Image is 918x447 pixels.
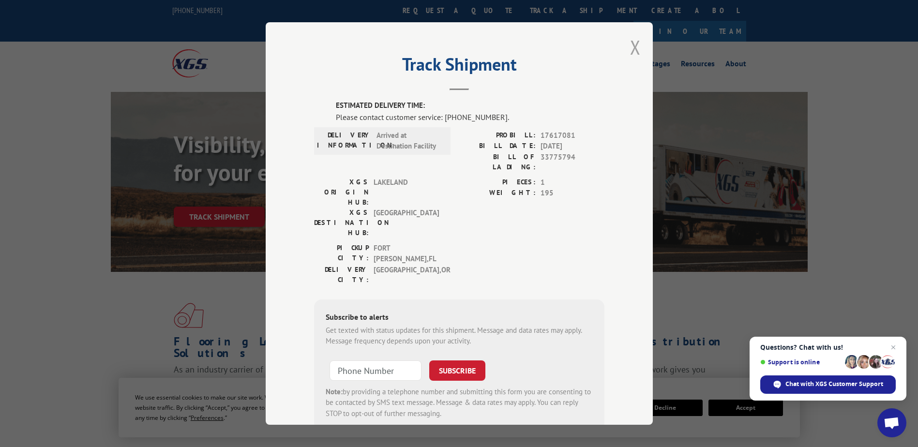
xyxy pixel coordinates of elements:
strong: Note: [326,387,343,396]
label: BILL OF LADING: [459,152,536,172]
h2: Track Shipment [314,58,604,76]
label: ESTIMATED DELIVERY TIME: [336,100,604,111]
label: PIECES: [459,177,536,188]
div: Open chat [877,408,906,437]
span: Support is online [760,358,842,366]
label: PICKUP CITY: [314,243,369,265]
input: Phone Number [330,360,421,381]
span: FORT [PERSON_NAME] , FL [374,243,439,265]
span: 33775794 [541,152,604,172]
label: XGS DESTINATION HUB: [314,208,369,238]
span: [DATE] [541,141,604,152]
label: PROBILL: [459,130,536,141]
button: Close modal [630,34,641,60]
div: Subscribe to alerts [326,311,593,325]
label: XGS ORIGIN HUB: [314,177,369,208]
div: by providing a telephone number and submitting this form you are consenting to be contacted by SM... [326,387,593,419]
span: Arrived at Destination Facility [376,130,442,152]
label: DELIVERY CITY: [314,265,369,285]
div: Chat with XGS Customer Support [760,375,896,394]
span: 195 [541,188,604,199]
span: Chat with XGS Customer Support [785,380,883,388]
span: [GEOGRAPHIC_DATA] [374,208,439,238]
span: Questions? Chat with us! [760,343,896,351]
span: LAKELAND [374,177,439,208]
label: DELIVERY INFORMATION: [317,130,372,152]
span: Close chat [888,342,899,353]
span: 1 [541,177,604,188]
div: Please contact customer service: [PHONE_NUMBER]. [336,111,604,123]
span: 17617081 [541,130,604,141]
label: BILL DATE: [459,141,536,152]
label: WEIGHT: [459,188,536,199]
button: SUBSCRIBE [429,360,485,381]
div: Get texted with status updates for this shipment. Message and data rates may apply. Message frequ... [326,325,593,347]
span: [GEOGRAPHIC_DATA] , OR [374,265,439,285]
